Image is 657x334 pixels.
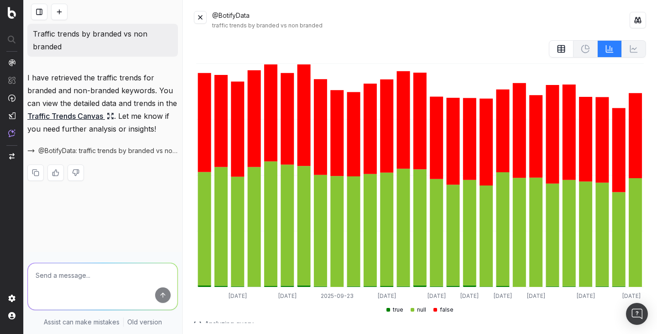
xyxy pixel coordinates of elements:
[8,59,16,66] img: Analytics
[8,295,16,302] img: Setting
[212,11,630,29] div: @BotifyData
[378,292,396,299] tspan: [DATE]
[8,76,16,84] img: Intelligence
[27,110,114,122] a: Traffic Trends Canvas
[38,146,178,155] span: @BotifyData: traffic trends by branded vs non branded
[494,292,512,299] tspan: [DATE]
[622,40,646,58] button: Not available for current data
[278,292,297,299] tspan: [DATE]
[127,318,162,327] a: Old version
[393,306,403,313] span: true
[8,129,16,137] img: Assist
[44,318,120,327] p: Assist can make mistakes
[440,306,454,313] span: false
[8,112,16,119] img: Studio
[577,292,595,299] tspan: [DATE]
[428,292,446,299] tspan: [DATE]
[9,153,15,159] img: Switch project
[549,40,574,58] button: table
[598,40,622,58] button: BarChart
[461,292,479,299] tspan: [DATE]
[212,22,630,29] div: traffic trends by branded vs non branded
[33,27,172,53] p: Traffic trends by branded vs non branded
[321,292,354,299] tspan: 2025-09-23
[574,40,598,58] button: Not available for current data
[623,292,641,299] tspan: [DATE]
[27,146,178,155] button: @BotifyData: traffic trends by branded vs non branded
[626,303,648,325] div: Open Intercom Messenger
[229,292,247,299] tspan: [DATE]
[527,292,545,299] tspan: [DATE]
[8,7,16,19] img: Botify logo
[194,319,646,329] div: Analyzing query...
[8,94,16,102] img: Activation
[8,312,16,319] img: My account
[417,306,426,313] span: null
[27,71,178,135] p: I have retrieved the traffic trends for branded and non-branded keywords. You can view the detail...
